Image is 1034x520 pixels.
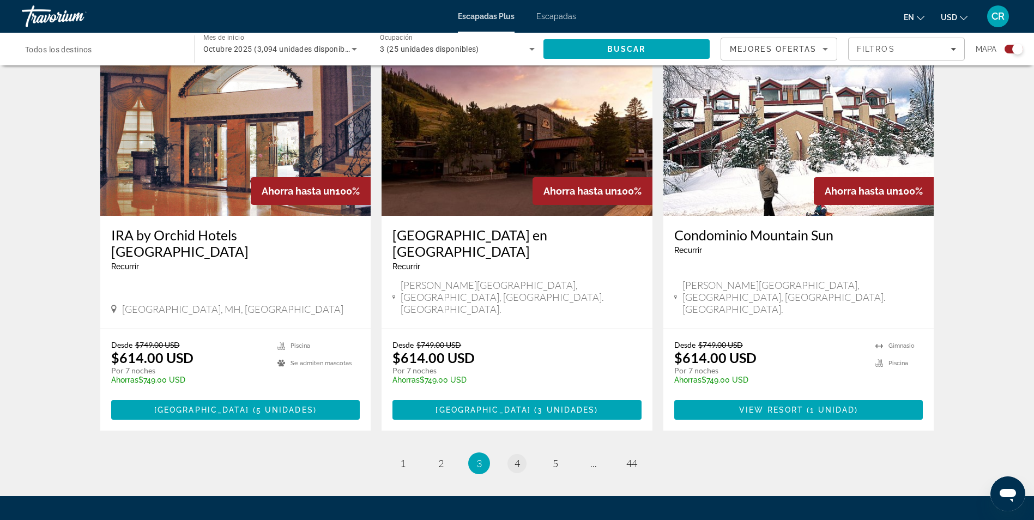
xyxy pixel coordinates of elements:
span: Desde [392,340,414,349]
button: Filtros [848,38,965,61]
span: ... [590,457,597,469]
input: Seleccionar destino [25,43,180,56]
font: $614.00 USD [392,349,475,366]
span: Ahorras [392,376,420,384]
p: Por 7 noches [111,366,267,376]
font: $749.00 USD [111,376,185,384]
a: Condominio Mountain Sun [674,227,923,243]
span: 5 [553,457,558,469]
span: 1 unidad [810,406,855,414]
span: Piscina [291,342,310,349]
a: Escapadas [536,12,576,21]
button: Cambiar idioma [904,9,924,25]
span: ( ) [803,406,858,414]
span: [GEOGRAPHIC_DATA], MH, [GEOGRAPHIC_DATA] [122,303,343,315]
button: Buscar [543,39,710,59]
span: 5 unidades [256,406,313,414]
a: [GEOGRAPHIC_DATA] en [GEOGRAPHIC_DATA] [392,227,642,259]
font: $749.00 USD [674,376,748,384]
span: Ahorras [111,376,138,384]
span: Ocupación [380,34,413,41]
span: $749.00 USD [135,340,180,349]
a: Travorium [22,2,131,31]
span: [GEOGRAPHIC_DATA] [436,406,531,414]
button: [GEOGRAPHIC_DATA](3 unidades) [392,400,642,420]
span: Recurrir [674,246,702,255]
span: Buscar [607,45,646,53]
p: Por 7 noches [674,366,865,376]
span: 3 (25 unidades disponibles) [380,45,479,53]
span: [GEOGRAPHIC_DATA] [154,406,250,414]
div: 100% [814,177,934,205]
img: Red Wolf Lodge en Olympic Valley [382,41,652,216]
span: Filtros [857,45,895,53]
span: $749.00 USD [698,340,743,349]
img: IRA by Orchid Hotels Mumbai [100,41,371,216]
span: Desde [111,340,132,349]
span: $749.00 USD [416,340,461,349]
div: 100% [533,177,652,205]
span: en [904,13,914,22]
span: [PERSON_NAME][GEOGRAPHIC_DATA], [GEOGRAPHIC_DATA], [GEOGRAPHIC_DATA]. [GEOGRAPHIC_DATA]. [401,279,642,315]
span: Mejores ofertas [730,45,817,53]
span: View Resort [739,406,803,414]
mat-select: Ordenar por [730,43,828,56]
span: 3 unidades [537,406,595,414]
span: 3 [476,457,482,469]
a: IRA by Orchid Hotels [GEOGRAPHIC_DATA] [111,227,360,259]
img: Condominio Mountain Sun [663,41,934,216]
nav: Paginación [100,452,934,474]
span: Piscina [888,360,908,367]
span: 44 [626,457,637,469]
span: Ahorra hasta un [825,185,898,197]
p: Por 7 noches [392,366,631,376]
span: Todos los destinos [25,45,92,54]
font: $614.00 USD [674,349,757,366]
span: Ahorra hasta un [262,185,335,197]
button: Cambiar moneda [941,9,968,25]
span: Gimnasio [888,342,915,349]
span: Ahorras [674,376,702,384]
span: Octubre 2025 (3,094 unidades disponibles) [203,45,358,53]
span: 4 [515,457,520,469]
span: Recurrir [111,262,139,271]
span: Desde [674,340,696,349]
span: 1 [400,457,406,469]
button: [GEOGRAPHIC_DATA](5 unidades) [111,400,360,420]
span: 2 [438,457,444,469]
span: [PERSON_NAME][GEOGRAPHIC_DATA], [GEOGRAPHIC_DATA], [GEOGRAPHIC_DATA]. [GEOGRAPHIC_DATA]. [682,279,923,315]
span: Recurrir [392,262,420,271]
span: Mes de inicio [203,34,244,41]
button: Menú de usuario [984,5,1012,28]
span: Se admiten mascotas [291,360,352,367]
span: ( ) [531,406,598,414]
span: Mapa [976,41,996,57]
font: $614.00 USD [111,349,194,366]
button: View Resort(1 unidad) [674,400,923,420]
span: USD [941,13,957,22]
font: $749.00 USD [392,376,467,384]
span: ( ) [250,406,317,414]
iframe: Botón para iniciar la ventana de mensajería [990,476,1025,511]
span: CR [991,11,1005,22]
div: 100% [251,177,371,205]
span: Ahorra hasta un [543,185,617,197]
a: Escapadas Plus [458,12,515,21]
